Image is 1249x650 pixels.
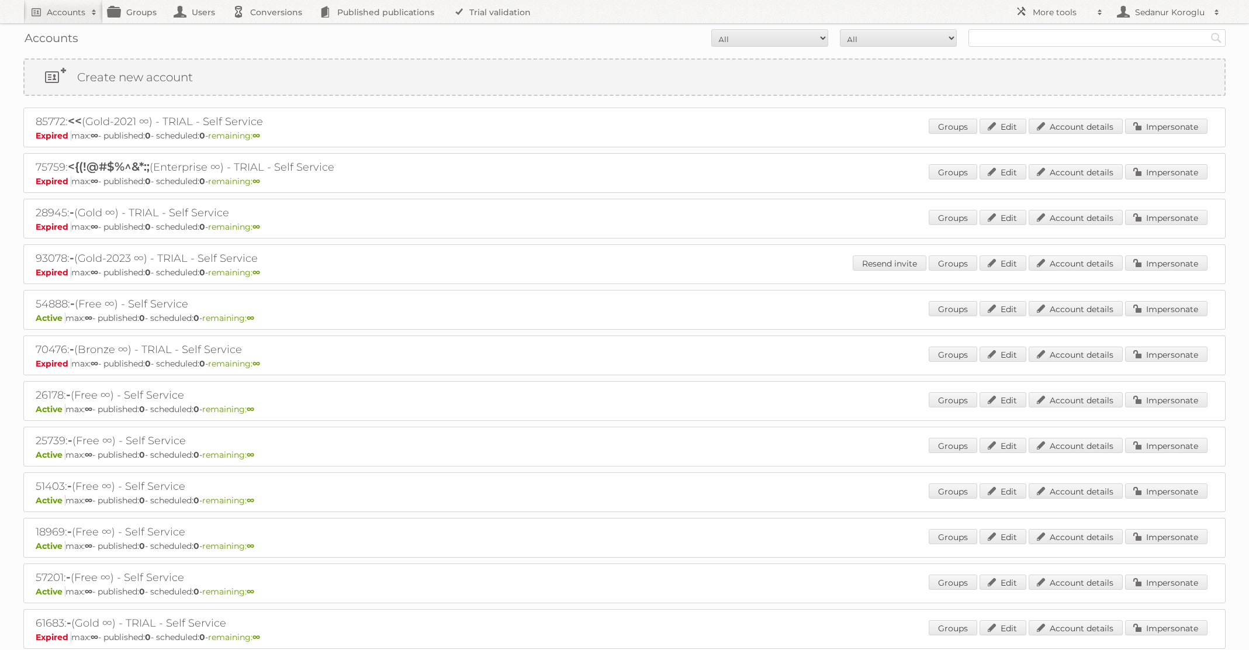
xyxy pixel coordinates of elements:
[139,404,145,414] strong: 0
[139,313,145,323] strong: 0
[247,313,254,323] strong: ∞
[36,130,71,141] span: Expired
[208,130,260,141] span: remaining:
[199,176,205,186] strong: 0
[1125,301,1208,316] a: Impersonate
[252,130,260,141] strong: ∞
[1125,438,1208,453] a: Impersonate
[36,205,445,220] h2: 28945: (Gold ∞) - TRIAL - Self Service
[929,255,977,271] a: Groups
[36,495,1213,506] p: max: - published: - scheduled: -
[1125,119,1208,134] a: Impersonate
[199,358,205,369] strong: 0
[91,130,98,141] strong: ∞
[1208,29,1225,47] input: Search
[36,160,445,175] h2: 75759: (Enterprise ∞) - TRIAL - Self Service
[36,313,65,323] span: Active
[980,620,1026,635] a: Edit
[929,347,977,362] a: Groups
[929,483,977,499] a: Groups
[36,296,445,312] h2: 54888: (Free ∞) - Self Service
[36,358,1213,369] p: max: - published: - scheduled: -
[929,301,977,316] a: Groups
[85,541,92,551] strong: ∞
[36,114,445,129] h2: 85772: (Gold-2021 ∞) - TRIAL - Self Service
[91,176,98,186] strong: ∞
[199,632,205,642] strong: 0
[91,632,98,642] strong: ∞
[68,114,82,128] span: <<
[1029,301,1123,316] a: Account details
[202,541,254,551] span: remaining:
[36,450,65,460] span: Active
[202,450,254,460] span: remaining:
[1125,620,1208,635] a: Impersonate
[36,541,65,551] span: Active
[68,160,150,174] span: <{(!@#$%^&*:;
[1033,6,1091,18] h2: More tools
[199,267,205,278] strong: 0
[36,222,71,232] span: Expired
[36,176,1213,186] p: max: - published: - scheduled: -
[929,164,977,179] a: Groups
[1029,438,1123,453] a: Account details
[1125,347,1208,362] a: Impersonate
[36,342,445,357] h2: 70476: (Bronze ∞) - TRIAL - Self Service
[70,296,75,310] span: -
[208,176,260,186] span: remaining:
[980,119,1026,134] a: Edit
[1029,347,1123,362] a: Account details
[145,222,151,232] strong: 0
[145,267,151,278] strong: 0
[36,524,445,540] h2: 18969: (Free ∞) - Self Service
[980,483,1026,499] a: Edit
[929,119,977,134] a: Groups
[247,450,254,460] strong: ∞
[199,222,205,232] strong: 0
[85,450,92,460] strong: ∞
[36,388,445,403] h2: 26178: (Free ∞) - Self Service
[193,313,199,323] strong: 0
[1029,620,1123,635] a: Account details
[70,342,74,356] span: -
[193,450,199,460] strong: 0
[208,267,260,278] span: remaining:
[145,130,151,141] strong: 0
[980,164,1026,179] a: Edit
[1029,529,1123,544] a: Account details
[980,301,1026,316] a: Edit
[145,632,151,642] strong: 0
[1125,392,1208,407] a: Impersonate
[252,176,260,186] strong: ∞
[1125,164,1208,179] a: Impersonate
[85,495,92,506] strong: ∞
[36,570,445,585] h2: 57201: (Free ∞) - Self Service
[1132,6,1208,18] h2: Sedanur Koroglu
[1125,255,1208,271] a: Impersonate
[247,495,254,506] strong: ∞
[36,404,1213,414] p: max: - published: - scheduled: -
[70,251,74,265] span: -
[67,524,72,538] span: -
[202,495,254,506] span: remaining:
[36,586,65,597] span: Active
[980,575,1026,590] a: Edit
[980,347,1026,362] a: Edit
[139,495,145,506] strong: 0
[252,222,260,232] strong: ∞
[247,404,254,414] strong: ∞
[139,586,145,597] strong: 0
[929,392,977,407] a: Groups
[1125,210,1208,225] a: Impersonate
[1029,119,1123,134] a: Account details
[66,570,71,584] span: -
[252,632,260,642] strong: ∞
[68,433,72,447] span: -
[247,541,254,551] strong: ∞
[36,130,1213,141] p: max: - published: - scheduled: -
[193,541,199,551] strong: 0
[193,495,199,506] strong: 0
[85,586,92,597] strong: ∞
[193,586,199,597] strong: 0
[1029,392,1123,407] a: Account details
